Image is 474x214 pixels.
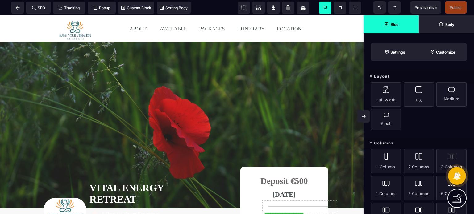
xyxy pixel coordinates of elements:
[436,82,467,107] div: Medium
[371,149,401,173] div: 1 Column
[436,149,467,173] div: 3 Columns
[59,6,80,10] span: Tracking
[44,182,86,207] img: 8ea6e6448278f8bdab73ee5f4a6cfd9b_tmpg9umrs3l-_1_.png
[253,158,316,174] h2: Deposit €500
[56,5,94,26] img: 8ea6e6448278f8bdab73ee5f4a6cfd9b_tmpg9umrs3l-_1_.png
[390,50,405,55] strong: Settings
[419,43,467,61] span: Open Style Manager
[419,15,474,33] span: Open Layer Manager
[160,6,188,10] span: Setting Body
[371,82,401,107] div: Full width
[89,167,205,190] div: VITAL ENERGY RETREAT
[450,5,462,10] span: Publier
[123,9,308,18] text: ABOUT AVAILABLE PACKAGES ITINERARY LOCATION
[364,15,419,33] span: Open Blocks
[252,2,265,14] span: Screenshot
[102,196,203,201] div: 5 Days Of Haven Experience
[436,176,467,200] div: 6 Columns
[414,5,437,10] span: Previsualiser
[364,71,474,82] div: Layout
[371,176,401,200] div: 4 Columns
[364,138,474,149] div: Columns
[445,22,454,27] strong: Body
[94,6,110,10] span: Popup
[253,174,316,185] text: [DATE]
[404,176,434,200] div: 5 Columns
[371,109,401,130] div: Small
[371,43,419,61] span: Settings
[410,1,441,14] span: Preview
[391,22,398,27] strong: Bloc
[238,2,250,14] span: View components
[404,149,434,173] div: 2 Columns
[436,50,455,55] strong: Customize
[32,6,45,10] span: SEO
[121,6,151,10] span: Custom Block
[404,82,434,107] div: Big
